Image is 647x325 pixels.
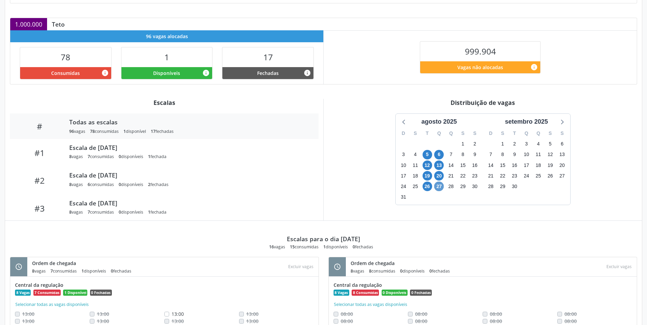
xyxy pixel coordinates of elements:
span: segunda-feira, 29 de setembro de 2025 [498,182,508,191]
div: Escolha as vagas para excluir [285,262,316,271]
span: 0 [400,268,402,274]
span: 1 [123,128,126,134]
span: Consumidas [51,69,80,77]
span: 8 [69,154,72,159]
span: 8 [32,268,34,274]
span: domingo, 3 de agosto de 2025 [399,150,408,159]
div: fechadas [151,128,174,134]
div: S [469,128,481,139]
div: Escolha as vagas para excluir [604,262,634,271]
button: Selecionar todas as vagas disponíveis [334,301,408,308]
div: disponíveis [82,268,106,274]
i: schedule [15,263,23,270]
span: 96 [69,128,74,134]
span: domingo, 10 de agosto de 2025 [399,160,408,170]
span: sábado, 6 de setembro de 2025 [557,139,567,149]
span: segunda-feira, 4 de agosto de 2025 [411,150,420,159]
span: 0 Fechadas [410,290,432,296]
i: Quantidade de vagas restantes do teto de vagas [530,63,538,71]
div: Escalas para o dia [DATE] [287,235,360,243]
span: sexta-feira, 15 de agosto de 2025 [458,160,468,170]
span: terça-feira, 5 de agosto de 2025 [423,150,432,159]
div: fechadas [111,268,131,274]
div: consumidas [290,244,319,250]
span: sábado, 9 de agosto de 2025 [470,150,480,159]
span: 0 [353,244,355,250]
div: disponíveis [400,268,425,274]
span: 1 Disponível [63,290,87,296]
span: Fechadas [257,69,279,77]
div: Central da regulação [15,281,314,289]
span: 1 [164,51,169,63]
span: Não é possivel realocar uma vaga consumida [341,311,353,317]
span: 8 Consumidas [352,290,379,296]
div: Q [520,128,532,139]
div: Q [445,128,457,139]
span: 13:00 [172,311,184,317]
span: quinta-feira, 21 de agosto de 2025 [446,171,456,181]
span: quinta-feira, 28 de agosto de 2025 [446,182,456,191]
span: quarta-feira, 17 de setembro de 2025 [521,160,531,170]
div: consumidas [50,268,77,274]
span: Não é possivel realocar uma vaga consumida [490,311,502,317]
span: domingo, 28 de setembro de 2025 [486,182,496,191]
span: Não é possivel realocar uma vaga consumida [415,318,427,324]
div: # [15,121,64,131]
span: sexta-feira, 29 de agosto de 2025 [458,182,468,191]
span: Não é possivel realocar uma vaga consumida [246,318,259,324]
div: T [421,128,433,139]
span: 7 [50,268,53,274]
div: Q [433,128,445,139]
span: 1 [82,268,84,274]
div: #3 [15,203,64,213]
span: sexta-feira, 8 de agosto de 2025 [458,150,468,159]
span: 8 [69,209,72,215]
span: 78 [61,51,70,63]
span: sábado, 23 de agosto de 2025 [470,171,480,181]
div: S [409,128,421,139]
span: quinta-feira, 14 de agosto de 2025 [446,160,456,170]
div: D [485,128,497,139]
div: S [457,128,469,139]
div: fechadas [429,268,450,274]
span: quarta-feira, 13 de agosto de 2025 [434,160,444,170]
div: Teto [47,20,70,28]
span: Vagas não alocadas [457,64,503,71]
span: sábado, 30 de agosto de 2025 [470,182,480,191]
div: 96 vagas alocadas [10,30,323,42]
span: segunda-feira, 18 de agosto de 2025 [411,171,420,181]
span: sábado, 20 de setembro de 2025 [557,160,567,170]
span: domingo, 24 de agosto de 2025 [399,182,408,191]
span: Não é possivel realocar uma vaga consumida [415,311,427,317]
span: terça-feira, 19 de agosto de 2025 [423,171,432,181]
div: consumidas [369,268,395,274]
span: domingo, 14 de setembro de 2025 [486,160,496,170]
span: 15 [290,244,295,250]
div: setembro 2025 [502,117,550,126]
span: quarta-feira, 27 de agosto de 2025 [434,182,444,191]
span: segunda-feira, 15 de setembro de 2025 [498,160,508,170]
button: Selecionar todas as vagas disponíveis [15,301,89,308]
div: #2 [15,175,64,185]
span: 7 [88,154,90,159]
div: #1 [15,148,64,158]
span: sexta-feira, 26 de setembro de 2025 [545,171,555,181]
div: Escala de [DATE] [69,144,309,151]
span: sexta-feira, 22 de agosto de 2025 [458,171,468,181]
span: quarta-feira, 24 de setembro de 2025 [521,171,531,181]
i: Vagas alocadas que possuem marcações associadas [101,69,109,77]
span: quarta-feira, 3 de setembro de 2025 [521,139,531,149]
span: sábado, 16 de agosto de 2025 [470,160,480,170]
span: domingo, 17 de agosto de 2025 [399,171,408,181]
span: sábado, 27 de setembro de 2025 [557,171,567,181]
span: Disponíveis [153,69,180,77]
span: segunda-feira, 1 de setembro de 2025 [498,139,508,149]
div: disponíveis [119,182,143,187]
span: segunda-feira, 22 de setembro de 2025 [498,171,508,181]
span: sexta-feira, 12 de setembro de 2025 [545,150,555,159]
span: quarta-feira, 20 de agosto de 2025 [434,171,444,181]
div: Todas as escalas [69,118,309,126]
span: quinta-feira, 25 de setembro de 2025 [533,171,543,181]
span: 8 [351,268,353,274]
span: quarta-feira, 6 de agosto de 2025 [434,150,444,159]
